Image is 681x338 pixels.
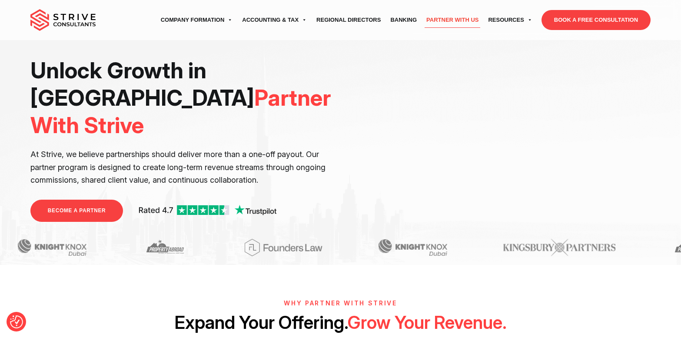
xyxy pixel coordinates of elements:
p: At Strive, we believe partnerships should deliver more than a one-off payout. Our partner program... [30,148,334,187]
a: Resources [483,8,537,32]
img: Revisit consent button [10,315,23,328]
h1: Unlock Growth in [GEOGRAPHIC_DATA] [30,57,334,139]
iframe: <br /> [347,57,651,228]
a: Accounting & Tax [237,8,312,32]
a: BOOK A FREE CONSULTATION [541,10,651,30]
img: main-logo.svg [30,9,96,31]
a: Regional Directors [312,8,385,32]
span: Grow Your Revenue. [348,311,507,333]
a: Partner with Us [422,8,483,32]
span: Partner With Strive [30,84,331,138]
a: BECOME A PARTNER [30,200,123,222]
a: Banking [385,8,422,32]
a: Company Formation [156,8,238,32]
button: Consent Preferences [10,315,23,328]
